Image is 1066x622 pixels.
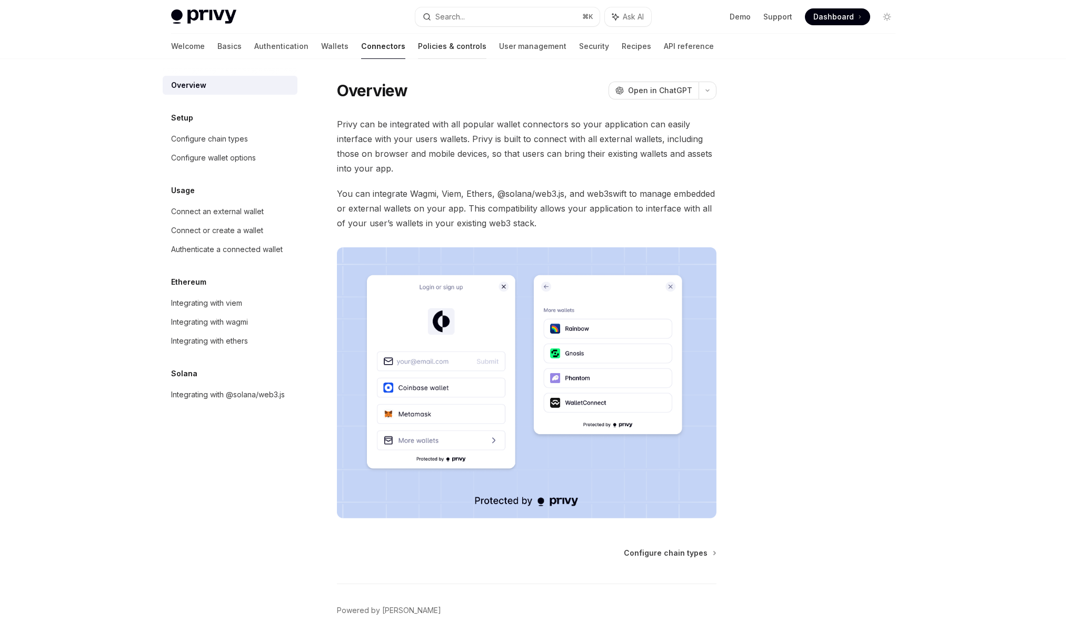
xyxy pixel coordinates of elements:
div: Integrating with ethers [171,335,248,347]
a: Authenticate a connected wallet [163,240,297,259]
button: Ask AI [605,7,651,26]
span: You can integrate Wagmi, Viem, Ethers, @solana/web3.js, and web3swift to manage embedded or exter... [337,186,716,230]
a: Configure chain types [163,129,297,148]
h5: Usage [171,184,195,197]
a: Connect an external wallet [163,202,297,221]
a: Wallets [321,34,348,59]
a: Support [763,12,792,22]
h5: Ethereum [171,276,206,288]
a: Demo [730,12,751,22]
a: Security [579,34,609,59]
div: Authenticate a connected wallet [171,243,283,256]
span: Configure chain types [624,548,708,558]
span: ⌘ K [582,13,593,21]
a: Integrating with @solana/web3.js [163,385,297,404]
a: Recipes [622,34,651,59]
a: Connectors [361,34,405,59]
a: Powered by [PERSON_NAME] [337,605,441,616]
h5: Setup [171,112,193,124]
a: Overview [163,76,297,95]
span: Ask AI [623,12,644,22]
img: light logo [171,9,236,24]
a: Integrating with ethers [163,332,297,350]
button: Search...⌘K [415,7,600,26]
span: Dashboard [813,12,854,22]
div: Configure wallet options [171,152,256,164]
h5: Solana [171,367,197,380]
a: Authentication [254,34,308,59]
a: Policies & controls [418,34,486,59]
button: Toggle dark mode [879,8,895,25]
div: Integrating with viem [171,297,242,309]
img: Connectors3 [337,247,716,518]
div: Connect or create a wallet [171,224,263,237]
a: User management [499,34,566,59]
a: Integrating with viem [163,294,297,313]
a: Dashboard [805,8,870,25]
span: Privy can be integrated with all popular wallet connectors so your application can easily interfa... [337,117,716,176]
div: Overview [171,79,206,92]
a: Configure chain types [624,548,715,558]
h1: Overview [337,81,408,100]
a: Configure wallet options [163,148,297,167]
div: Connect an external wallet [171,205,264,218]
div: Search... [435,11,465,23]
button: Open in ChatGPT [609,82,699,99]
div: Integrating with wagmi [171,316,248,328]
a: Welcome [171,34,205,59]
a: Integrating with wagmi [163,313,297,332]
div: Integrating with @solana/web3.js [171,388,285,401]
a: Basics [217,34,242,59]
span: Open in ChatGPT [628,85,692,96]
a: API reference [664,34,714,59]
a: Connect or create a wallet [163,221,297,240]
div: Configure chain types [171,133,248,145]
